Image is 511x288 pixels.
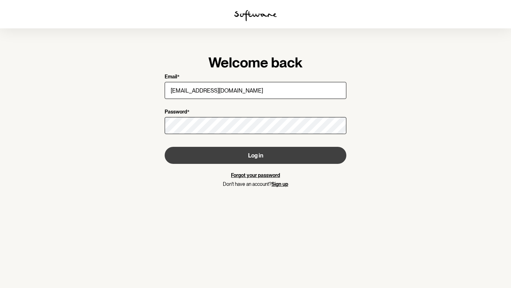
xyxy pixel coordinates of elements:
[165,54,346,71] h1: Welcome back
[231,172,280,178] a: Forgot your password
[165,109,187,116] p: Password
[271,181,288,187] a: Sign up
[165,74,177,81] p: Email
[165,181,346,187] p: Don't have an account?
[165,147,346,164] button: Log in
[234,10,277,21] img: software logo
